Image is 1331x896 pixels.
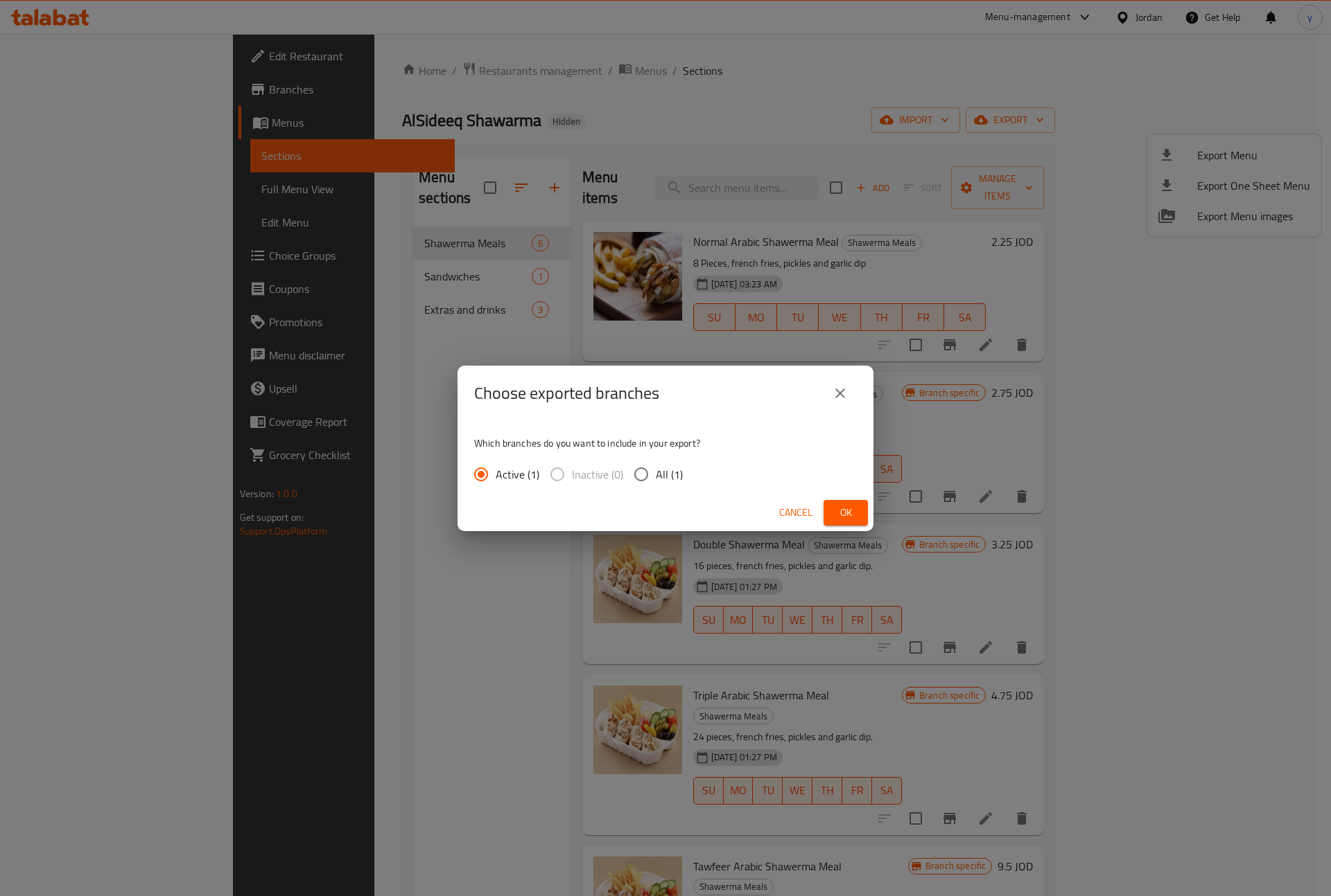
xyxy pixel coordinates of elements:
[824,377,857,410] button: close
[824,500,868,526] button: Ok
[474,436,857,450] p: Which branches do you want to include in your export?
[572,466,623,483] span: Inactive (0)
[779,504,812,521] span: Cancel
[474,382,659,404] h2: Choose exported branches
[656,466,683,483] span: All (1)
[835,504,857,521] span: Ok
[774,500,818,526] button: Cancel
[496,466,539,483] span: Active (1)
